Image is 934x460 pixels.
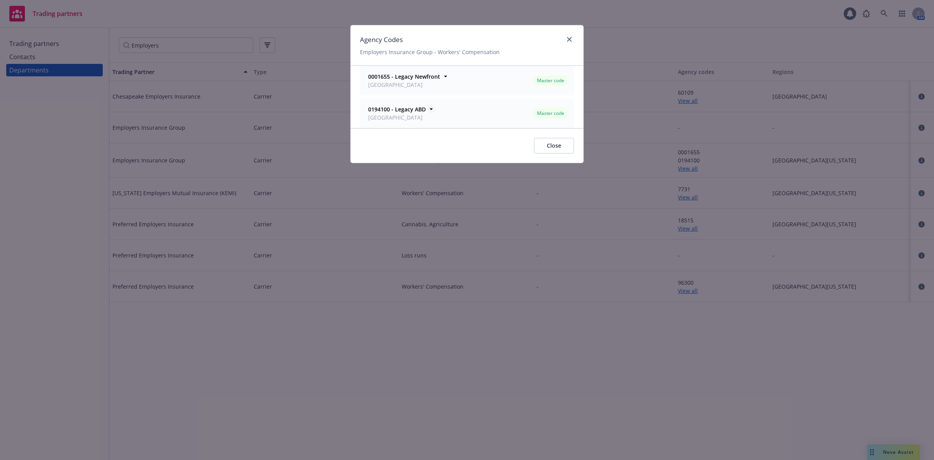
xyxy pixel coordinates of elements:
[368,73,440,80] strong: 0001655 - Legacy Newfront
[537,77,564,84] span: Master code
[368,113,426,122] span: [GEOGRAPHIC_DATA]
[368,81,440,89] span: [GEOGRAPHIC_DATA]
[368,106,426,113] strong: 0194100 - Legacy ABD
[360,35,500,45] h1: Agency Codes
[534,138,574,153] button: Close
[547,142,561,149] span: Close
[360,48,500,56] span: Employers Insurance Group - Workers' Compensation
[537,110,564,117] span: Master code
[565,35,574,44] a: close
